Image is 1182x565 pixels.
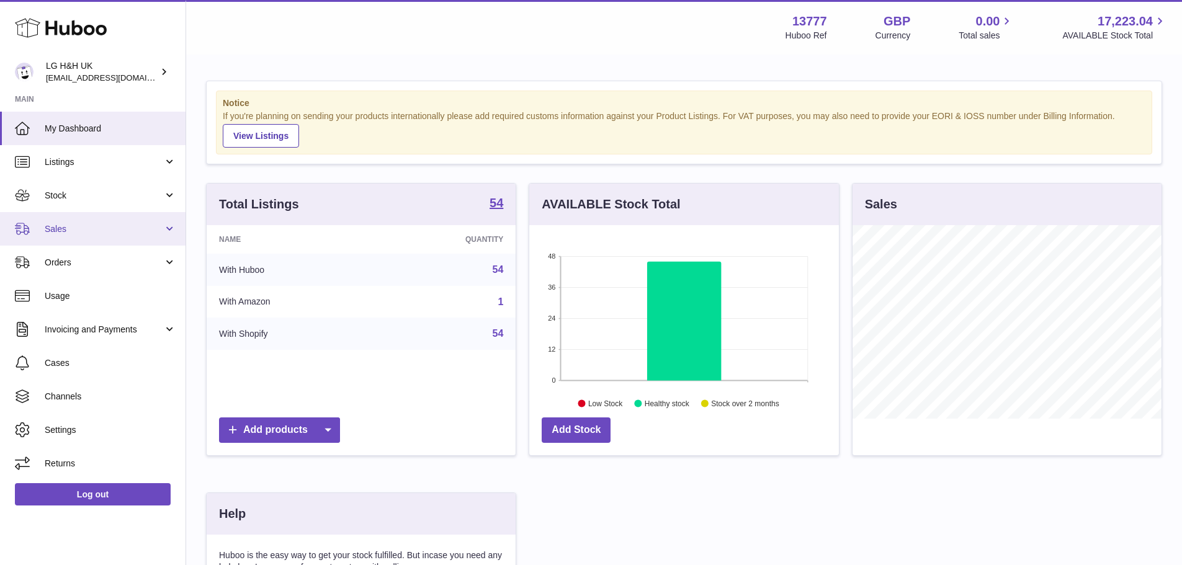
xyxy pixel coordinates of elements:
text: 36 [548,283,556,291]
a: Log out [15,483,171,505]
span: My Dashboard [45,123,176,135]
span: Stock [45,190,163,202]
strong: 13777 [792,13,827,30]
h3: Total Listings [219,196,299,213]
h3: AVAILABLE Stock Total [542,196,680,213]
th: Name [207,225,376,254]
div: If you're planning on sending your products internationally please add required customs informati... [223,110,1145,148]
span: Settings [45,424,176,436]
img: veechen@lghnh.co.uk [15,63,34,81]
div: Huboo Ref [786,30,827,42]
a: 54 [490,197,503,211]
span: Total sales [959,30,1014,42]
a: 54 [493,264,504,275]
text: Stock over 2 months [712,399,779,407]
text: 0 [552,376,556,384]
a: 1 [498,296,503,307]
span: Channels [45,391,176,403]
th: Quantity [376,225,516,254]
strong: GBP [884,13,910,30]
a: 17,223.04 AVAILABLE Stock Total [1062,13,1167,42]
div: LG H&H UK [46,60,158,84]
a: Add Stock [542,417,611,443]
h3: Help [219,505,246,522]
a: Add products [219,417,340,443]
td: With Huboo [207,254,376,286]
span: Listings [45,156,163,168]
span: Orders [45,257,163,269]
td: With Amazon [207,286,376,318]
a: 0.00 Total sales [959,13,1014,42]
span: [EMAIL_ADDRESS][DOMAIN_NAME] [46,73,182,82]
h3: Sales [865,196,897,213]
span: Invoicing and Payments [45,324,163,336]
span: AVAILABLE Stock Total [1062,30,1167,42]
text: 12 [548,345,556,353]
strong: 54 [490,197,503,209]
td: With Shopify [207,318,376,350]
span: Returns [45,458,176,469]
text: 24 [548,314,556,322]
span: 0.00 [976,13,1000,30]
span: Sales [45,223,163,235]
text: Healthy stock [645,399,690,407]
a: View Listings [223,124,299,148]
span: Usage [45,290,176,302]
text: 48 [548,252,556,260]
div: Currency [875,30,911,42]
strong: Notice [223,97,1145,109]
span: 17,223.04 [1098,13,1153,30]
span: Cases [45,357,176,369]
a: 54 [493,328,504,339]
text: Low Stock [588,399,623,407]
